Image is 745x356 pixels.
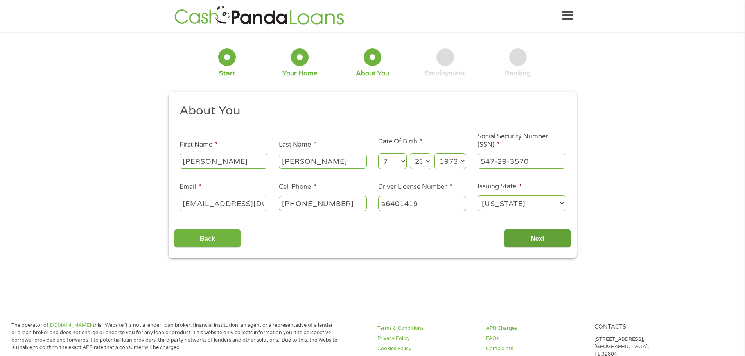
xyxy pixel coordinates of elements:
[48,322,91,328] a: [DOMAIN_NAME]
[174,229,241,248] input: Back
[486,325,585,332] a: APR Charges
[279,154,367,168] input: Smith
[486,345,585,352] a: Complaints
[377,335,477,342] a: Privacy Policy
[180,103,560,119] h2: About You
[279,183,316,191] label: Cell Phone
[219,69,235,78] div: Start
[594,324,694,331] h4: Contacts
[282,69,318,78] div: Your Home
[279,141,316,149] label: Last Name
[505,69,531,78] div: Banking
[478,182,522,191] label: Issuing State
[504,229,571,248] input: Next
[425,69,465,78] div: Employment
[356,69,389,78] div: About You
[378,138,423,146] label: Date Of Birth
[279,196,367,211] input: (541) 754-3010
[11,322,337,351] p: The operator of (this “Website”) is not a lender, loan broker, financial institution, an agent or...
[180,154,267,168] input: John
[172,5,346,27] img: GetLoanNow Logo
[377,345,477,352] a: Cookies Policy
[180,183,201,191] label: Email
[378,183,452,191] label: Driver License Number
[180,141,218,149] label: First Name
[486,335,585,342] a: FAQs
[478,132,565,149] label: Social Security Number (SSN)
[377,325,477,332] a: Terms & Conditions
[478,154,565,168] input: 078-05-1120
[180,196,267,211] input: john@gmail.com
